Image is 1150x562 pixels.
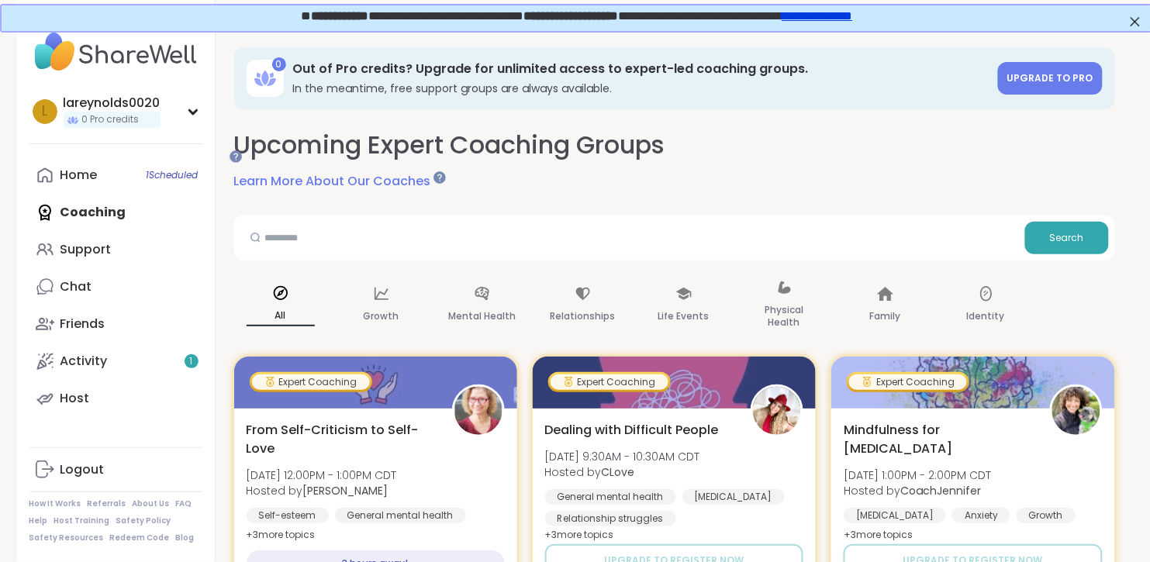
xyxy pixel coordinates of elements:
[753,387,801,435] img: CLove
[433,171,446,184] iframe: Spotlight
[29,157,202,194] a: Home1Scheduled
[658,307,710,326] p: Life Events
[844,508,946,523] div: [MEDICAL_DATA]
[29,380,202,417] a: Host
[967,307,1005,326] p: Identity
[110,533,170,543] a: Redeem Code
[551,307,616,326] p: Relationships
[844,483,991,498] span: Hosted by
[454,387,502,435] img: Fausta
[849,374,967,390] div: Expert Coaching
[1025,222,1109,254] button: Search
[272,57,286,71] div: 0
[952,508,1010,523] div: Anxiety
[751,301,819,332] p: Physical Health
[293,81,989,96] h3: In the meantime, free support groups are always available.
[29,515,48,526] a: Help
[176,498,192,509] a: FAQ
[176,533,195,543] a: Blog
[60,390,90,407] div: Host
[545,449,700,464] span: [DATE] 9:30AM - 10:30AM CDT
[60,315,105,333] div: Friends
[844,421,1032,458] span: Mindfulness for [MEDICAL_DATA]
[247,421,435,458] span: From Self-Criticism to Self-Love
[247,483,397,498] span: Hosted by
[54,515,110,526] a: Host Training
[234,172,444,191] a: Learn More About Our Coaches
[998,62,1103,95] a: Upgrade to Pro
[303,483,389,498] b: [PERSON_NAME]
[1050,231,1084,245] span: Search
[29,268,202,305] a: Chat
[1007,71,1093,84] span: Upgrade to Pro
[190,355,193,368] span: 1
[88,498,126,509] a: Referrals
[602,464,635,480] b: CLove
[682,489,785,505] div: [MEDICAL_DATA]
[60,353,108,370] div: Activity
[29,533,104,543] a: Safety Resources
[64,95,161,112] div: lareynolds0020
[247,508,329,523] div: Self-esteem
[60,167,98,184] div: Home
[234,128,666,163] h2: Upcoming Expert Coaching Groups
[247,467,397,483] span: [DATE] 12:00PM - 1:00PM CDT
[116,515,171,526] a: Safety Policy
[870,307,901,326] p: Family
[29,451,202,488] a: Logout
[60,461,105,478] div: Logout
[1052,387,1100,435] img: CoachJennifer
[545,511,676,526] div: Relationship struggles
[29,343,202,380] a: Activity1
[551,374,668,390] div: Expert Coaching
[42,102,47,122] span: l
[147,169,199,181] span: 1 Scheduled
[545,464,700,480] span: Hosted by
[545,489,676,505] div: General mental health
[448,307,516,326] p: Mental Health
[252,374,370,390] div: Expert Coaching
[29,305,202,343] a: Friends
[335,508,466,523] div: General mental health
[230,150,242,163] iframe: Spotlight
[545,421,719,440] span: Dealing with Difficult People
[247,306,315,326] p: All
[60,278,92,295] div: Chat
[29,498,81,509] a: How It Works
[60,241,112,258] div: Support
[364,307,399,326] p: Growth
[133,498,170,509] a: About Us
[82,113,140,126] span: 0 Pro credits
[293,60,989,78] h3: Out of Pro credits? Upgrade for unlimited access to expert-led coaching groups.
[844,467,991,483] span: [DATE] 1:00PM - 2:00PM CDT
[29,231,202,268] a: Support
[900,483,981,498] b: CoachJennifer
[1017,508,1076,523] div: Growth
[29,25,202,79] img: ShareWell Nav Logo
